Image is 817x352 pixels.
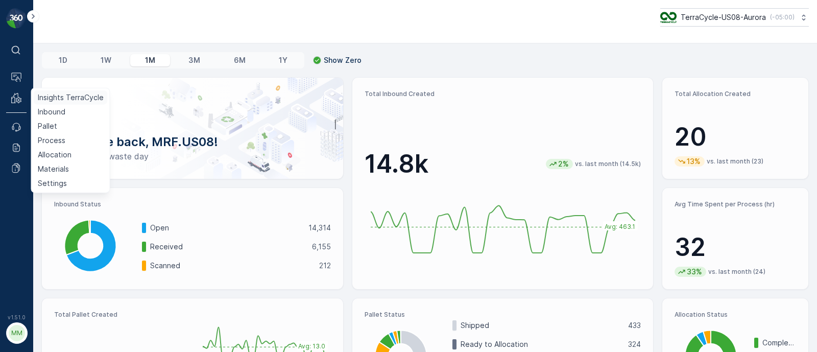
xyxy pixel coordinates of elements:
p: TerraCycle-US08-Aurora [681,12,766,22]
p: vs. last month (23) [707,157,763,166]
p: 1M [145,55,155,65]
p: 13% [686,156,702,167]
p: Open [150,223,302,233]
p: 33% [686,267,703,277]
p: Shipped [461,320,622,331]
p: 212 [319,261,331,271]
p: 20 [675,122,796,152]
p: 324 [628,339,641,349]
p: vs. last month (14.5k) [575,160,641,168]
p: Avg Time Spent per Process (hr) [675,200,796,208]
p: 1W [101,55,111,65]
p: Total Inbound Created [365,90,641,98]
p: 6,155 [312,242,331,252]
p: Show Zero [324,55,362,65]
button: TerraCycle-US08-Aurora(-05:00) [660,8,809,27]
p: Total Allocation Created [675,90,796,98]
span: v 1.51.0 [6,314,27,320]
div: MM [9,325,25,341]
p: 14.8k [365,149,428,179]
p: Pallet Status [365,311,641,319]
p: Inbound Status [54,200,331,208]
p: 3M [188,55,200,65]
p: ( -05:00 ) [770,13,795,21]
img: image_ci7OI47.png [660,12,677,23]
button: MM [6,322,27,344]
p: Received [150,242,305,252]
p: Scanned [150,261,313,271]
p: 6M [234,55,246,65]
p: Ready to Allocation [461,339,622,349]
p: 1D [59,55,67,65]
p: Total Pallet Created [54,311,188,319]
p: Have a zero-waste day [58,150,327,162]
p: Completed [762,338,796,348]
p: 1Y [279,55,287,65]
p: 14,314 [308,223,331,233]
p: 32 [675,232,796,263]
img: logo [6,8,27,29]
p: vs. last month (24) [708,268,765,276]
p: Allocation Status [675,311,796,319]
p: 2% [557,159,570,169]
p: Welcome back, MRF.US08! [58,134,327,150]
p: 433 [628,320,641,331]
